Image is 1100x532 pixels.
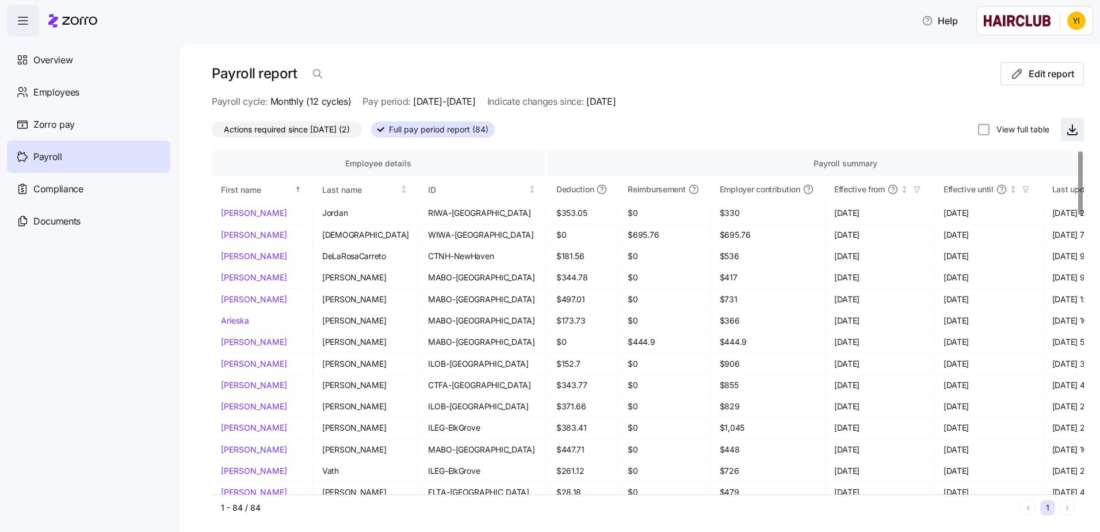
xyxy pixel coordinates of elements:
[428,487,537,498] span: FLTA-[GEOGRAPHIC_DATA]
[1067,12,1086,30] img: 58bf486cf3c66a19402657e6b7d52db7
[322,207,409,219] span: Jordan
[221,502,1016,514] div: 1 - 84 / 84
[428,184,526,196] div: ID
[1060,500,1075,515] button: Next page
[720,487,815,498] span: $479
[834,315,925,326] span: [DATE]
[322,315,409,326] span: [PERSON_NAME]
[944,379,1033,391] span: [DATE]
[528,185,536,193] div: Not sorted
[720,272,815,283] span: $417
[212,94,268,109] span: Payroll cycle:
[628,315,700,326] span: $0
[984,14,1051,28] img: Employer logo
[556,379,609,391] span: $343.77
[934,176,1043,203] th: Effective untilNot sorted
[322,465,409,477] span: Vath
[720,358,815,370] span: $906
[221,250,303,262] a: [PERSON_NAME]
[221,294,303,305] a: [PERSON_NAME]
[944,336,1033,348] span: [DATE]
[720,315,815,326] span: $366
[720,294,815,305] span: $731
[33,182,83,196] span: Compliance
[322,379,409,391] span: [PERSON_NAME]
[912,9,967,32] button: Help
[944,315,1033,326] span: [DATE]
[628,229,700,241] span: $695.76
[586,94,616,109] span: [DATE]
[556,294,609,305] span: $497.01
[834,272,925,283] span: [DATE]
[825,176,934,203] th: Effective fromNot sorted
[221,465,303,477] a: [PERSON_NAME]
[7,173,170,205] a: Compliance
[834,229,925,241] span: [DATE]
[428,294,537,305] span: MABO-[GEOGRAPHIC_DATA]
[428,272,537,283] span: MABO-[GEOGRAPHIC_DATA]
[944,294,1033,305] span: [DATE]
[834,379,925,391] span: [DATE]
[33,214,81,229] span: Documents
[7,44,170,76] a: Overview
[720,401,815,412] span: $829
[720,465,815,477] span: $726
[428,358,537,370] span: ILOB-[GEOGRAPHIC_DATA]
[221,207,303,219] a: [PERSON_NAME]
[834,250,925,262] span: [DATE]
[628,336,700,348] span: $444.9
[944,272,1033,283] span: [DATE]
[221,315,303,326] a: Arieska
[834,422,925,434] span: [DATE]
[628,184,685,195] span: Reimbursement
[322,358,409,370] span: [PERSON_NAME]
[944,487,1033,498] span: [DATE]
[33,117,75,132] span: Zorro pay
[944,250,1033,262] span: [DATE]
[487,94,585,109] span: Indicate changes since:
[1029,67,1074,81] span: Edit report
[944,465,1033,477] span: [DATE]
[413,94,476,109] span: [DATE]-[DATE]
[556,250,609,262] span: $181.56
[628,272,700,283] span: $0
[221,422,303,434] a: [PERSON_NAME]
[221,272,303,283] a: [PERSON_NAME]
[428,379,537,391] span: CTFA-[GEOGRAPHIC_DATA]
[628,465,700,477] span: $0
[944,422,1033,434] span: [DATE]
[221,379,303,391] a: [PERSON_NAME]
[628,401,700,412] span: $0
[7,108,170,140] a: Zorro pay
[990,124,1049,135] label: View full table
[221,401,303,412] a: [PERSON_NAME]
[720,229,815,241] span: $695.76
[221,336,303,348] a: [PERSON_NAME]
[556,444,609,455] span: $447.71
[1040,500,1055,515] button: 1
[834,465,925,477] span: [DATE]
[221,229,303,241] a: [PERSON_NAME]
[7,76,170,108] a: Employees
[322,294,409,305] span: [PERSON_NAME]
[834,184,885,195] span: Effective from
[944,184,994,195] span: Effective until
[1052,184,1097,195] span: Last update
[944,401,1033,412] span: [DATE]
[212,176,313,203] th: First nameSorted ascending
[322,487,409,498] span: [PERSON_NAME]
[834,294,925,305] span: [DATE]
[428,336,537,348] span: MABO-[GEOGRAPHIC_DATA]
[834,487,925,498] span: [DATE]
[1021,500,1036,515] button: Previous page
[628,422,700,434] span: $0
[628,379,700,391] span: $0
[628,444,700,455] span: $0
[419,176,547,203] th: IDNot sorted
[7,205,170,237] a: Documents
[221,184,292,196] div: First name
[313,176,419,203] th: Last nameNot sorted
[834,336,925,348] span: [DATE]
[322,272,409,283] span: [PERSON_NAME]
[428,207,537,219] span: RIWA-[GEOGRAPHIC_DATA]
